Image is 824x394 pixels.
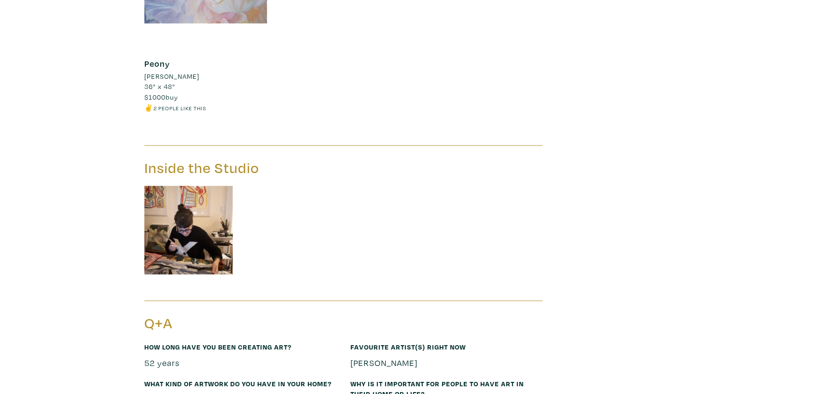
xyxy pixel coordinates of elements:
[144,92,166,101] span: $1000
[144,186,233,275] img: phpThumb.php
[154,104,206,111] small: 2 people like this
[144,58,170,69] a: Peony
[144,71,199,81] li: [PERSON_NAME]
[144,71,267,81] a: [PERSON_NAME]
[144,379,332,388] small: What kind of artwork do you have in your home?
[144,342,292,351] small: How long have you been creating art?
[144,81,175,90] span: 36" x 48"
[144,356,336,369] p: 52 years
[144,159,336,177] h3: Inside the Studio
[144,92,178,101] span: buy
[144,102,267,113] li: ✌️
[350,342,466,351] small: Favourite artist(s) right now
[144,314,336,332] h3: Q+A
[350,356,543,369] p: [PERSON_NAME]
